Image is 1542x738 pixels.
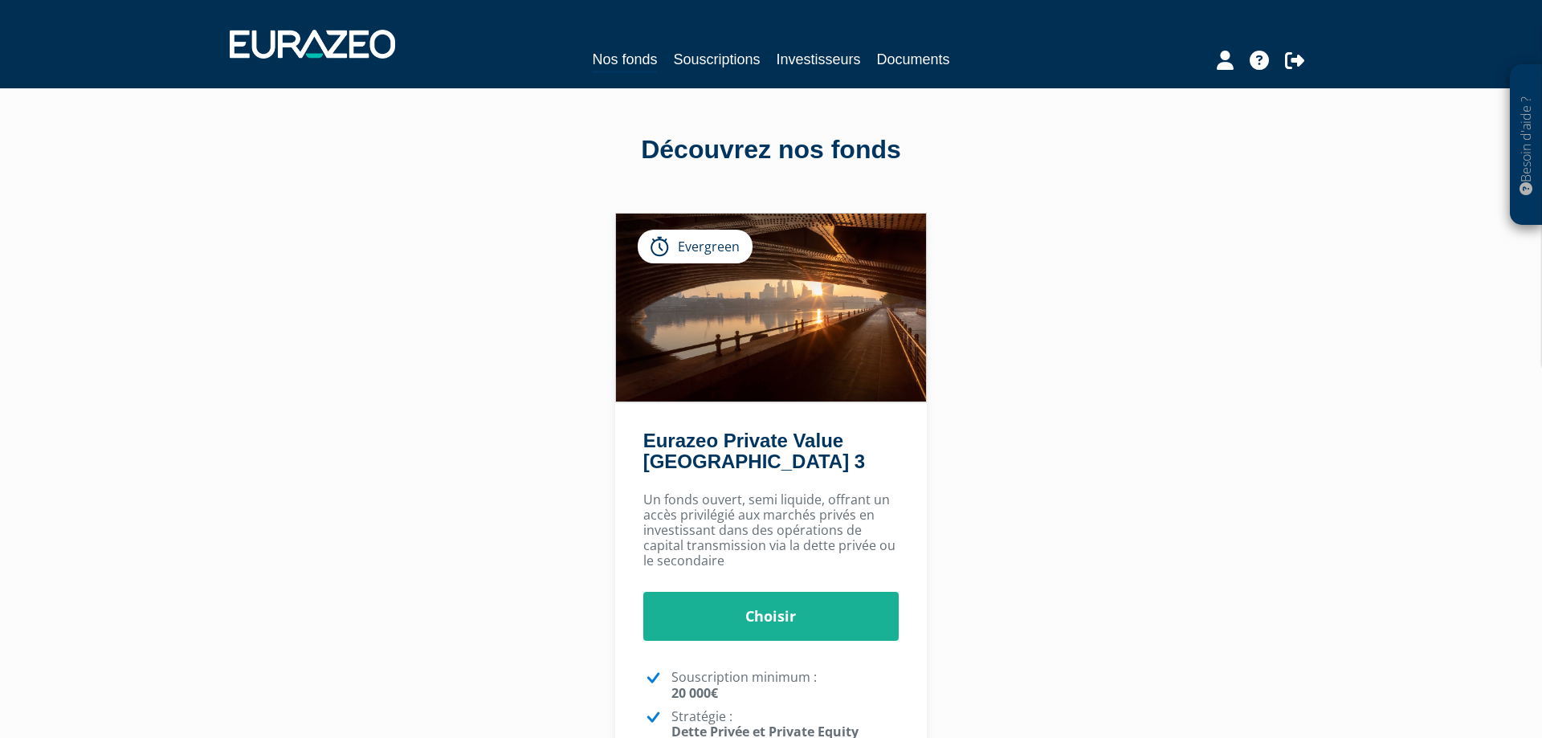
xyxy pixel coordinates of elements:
a: Eurazeo Private Value [GEOGRAPHIC_DATA] 3 [643,430,865,472]
img: Eurazeo Private Value Europe 3 [616,214,927,402]
p: Souscription minimum : [671,670,899,700]
p: Un fonds ouvert, semi liquide, offrant un accès privilégié aux marchés privés en investissant dan... [643,492,899,569]
div: Evergreen [638,230,753,263]
a: Nos fonds [592,48,657,73]
a: Souscriptions [673,48,760,71]
a: Investisseurs [777,48,861,71]
p: Besoin d'aide ? [1517,73,1536,218]
img: 1732889491-logotype_eurazeo_blanc_rvb.png [230,30,395,59]
strong: 20 000€ [671,684,718,702]
div: Découvrez nos fonds [313,132,1229,169]
a: Choisir [643,592,899,642]
a: Documents [877,48,950,71]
